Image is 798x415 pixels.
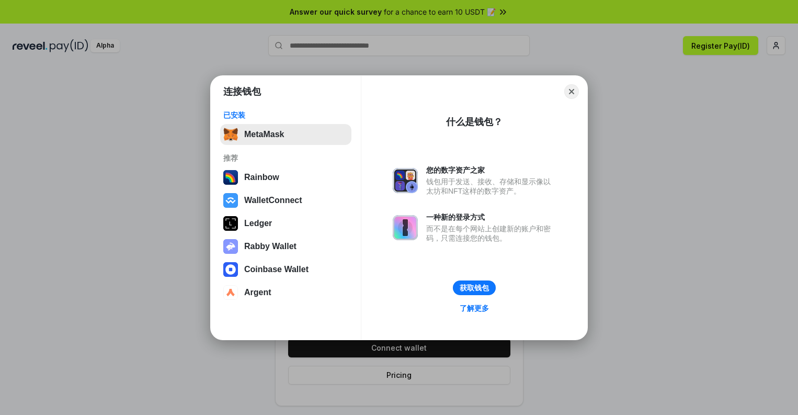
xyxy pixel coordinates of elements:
div: 了解更多 [460,304,489,313]
div: 已安装 [223,110,348,120]
div: Rabby Wallet [244,242,297,251]
div: 一种新的登录方式 [426,212,556,222]
img: svg+xml,%3Csvg%20xmlns%3D%22http%3A%2F%2Fwww.w3.org%2F2000%2Fsvg%22%20fill%3D%22none%22%20viewBox... [393,215,418,240]
button: Ledger [220,213,351,234]
h1: 连接钱包 [223,85,261,98]
div: 而不是在每个网站上创建新的账户和密码，只需连接您的钱包。 [426,224,556,243]
img: svg+xml,%3Csvg%20width%3D%2228%22%20height%3D%2228%22%20viewBox%3D%220%200%2028%2028%22%20fill%3D... [223,262,238,277]
div: 钱包用于发送、接收、存储和显示像以太坊和NFT这样的数字资产。 [426,177,556,196]
img: svg+xml,%3Csvg%20xmlns%3D%22http%3A%2F%2Fwww.w3.org%2F2000%2Fsvg%22%20fill%3D%22none%22%20viewBox... [393,168,418,193]
div: 获取钱包 [460,283,489,293]
div: 什么是钱包？ [446,116,503,128]
div: Coinbase Wallet [244,265,309,274]
button: 获取钱包 [453,281,496,295]
img: svg+xml,%3Csvg%20fill%3D%22none%22%20height%3D%2233%22%20viewBox%3D%220%200%2035%2033%22%20width%... [223,127,238,142]
img: svg+xml,%3Csvg%20width%3D%2228%22%20height%3D%2228%22%20viewBox%3D%220%200%2028%2028%22%20fill%3D... [223,193,238,208]
img: svg+xml,%3Csvg%20width%3D%22120%22%20height%3D%22120%22%20viewBox%3D%220%200%20120%20120%22%20fil... [223,170,238,185]
img: svg+xml,%3Csvg%20width%3D%2228%22%20height%3D%2228%22%20viewBox%3D%220%200%2028%2028%22%20fill%3D... [223,285,238,300]
div: MetaMask [244,130,284,139]
div: 您的数字资产之家 [426,165,556,175]
button: Coinbase Wallet [220,259,351,280]
div: Argent [244,288,271,297]
button: Argent [220,282,351,303]
button: Close [564,84,579,99]
img: svg+xml,%3Csvg%20xmlns%3D%22http%3A%2F%2Fwww.w3.org%2F2000%2Fsvg%22%20fill%3D%22none%22%20viewBox... [223,239,238,254]
div: Ledger [244,219,272,228]
button: MetaMask [220,124,351,145]
button: Rabby Wallet [220,236,351,257]
button: WalletConnect [220,190,351,211]
div: 推荐 [223,153,348,163]
div: WalletConnect [244,196,302,205]
div: Rainbow [244,173,279,182]
a: 了解更多 [453,301,495,315]
img: svg+xml,%3Csvg%20xmlns%3D%22http%3A%2F%2Fwww.w3.org%2F2000%2Fsvg%22%20width%3D%2228%22%20height%3... [223,216,238,231]
button: Rainbow [220,167,351,188]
